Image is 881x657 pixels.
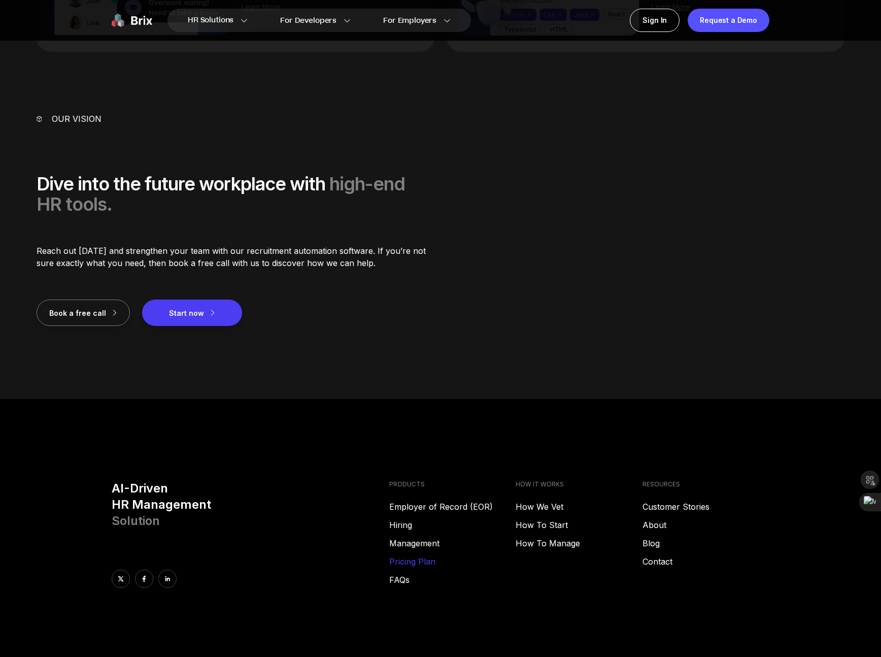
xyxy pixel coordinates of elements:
[383,15,436,26] span: For Employers
[142,308,242,318] a: Start now
[389,519,516,531] a: Hiring
[642,501,769,513] a: Customer Stories
[37,245,426,269] p: Reach out [DATE] and strengthen your team with our recruitment automation software. If you’re not...
[142,300,242,326] button: Start now
[389,480,516,488] h4: PRODUCTS
[516,519,642,531] a: How To Start
[642,555,769,568] a: Contact
[37,174,426,214] div: Dive into the future workplace with
[112,513,160,528] span: Solution
[37,300,130,326] button: Book a free call
[188,12,233,28] span: HR Solutions
[389,574,516,586] a: FAQs
[516,480,642,488] h4: HOW IT WORKS
[642,480,769,488] h4: RESOURCES
[37,308,142,318] a: Book a free call
[389,555,516,568] a: Pricing Plan
[516,501,642,513] a: How We Vet
[389,537,516,549] a: Management
[280,15,336,26] span: For Developers
[389,501,516,513] a: Employer of Record (EOR)
[112,480,381,529] h3: AI-Driven HR Management
[52,113,101,125] p: Our Vision
[37,173,405,215] span: high-end HR tools.
[37,116,42,121] img: vector
[642,537,769,549] a: Blog
[630,9,680,32] a: Sign In
[688,9,769,32] a: Request a Demo
[642,519,769,531] a: About
[516,537,642,549] a: How To Manage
